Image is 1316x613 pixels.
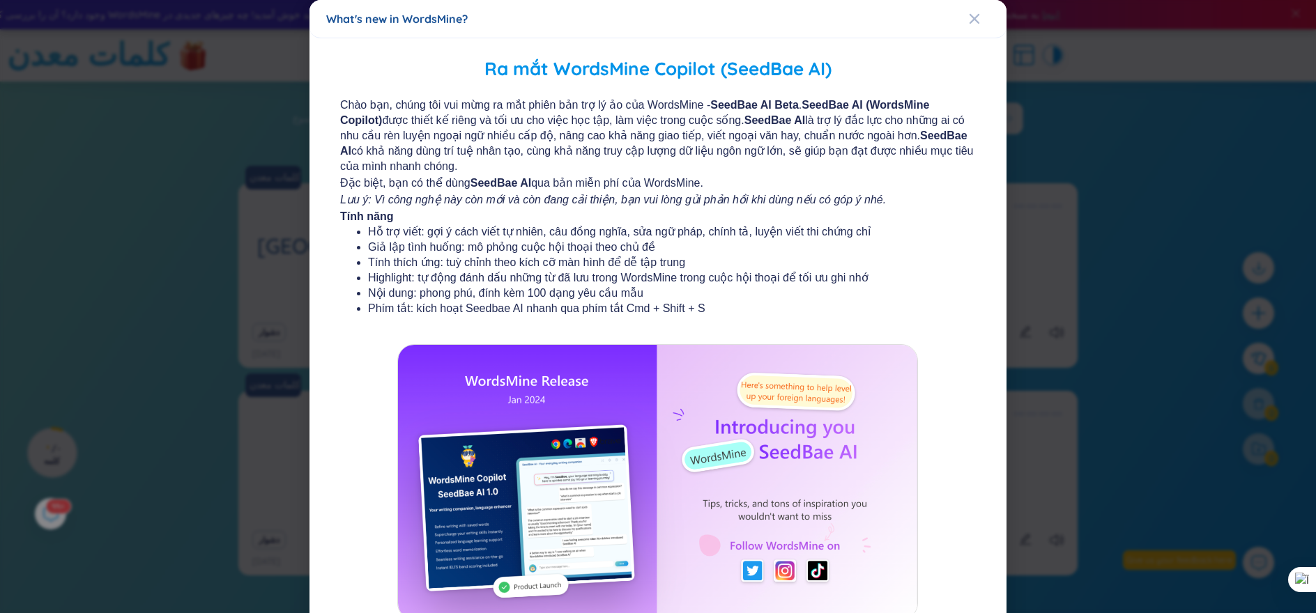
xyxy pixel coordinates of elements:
i: Lưu ý: Vì công nghệ này còn mới và còn đang cải thiện, bạn vui lòng gửi phản hồi khi dùng nếu có ... [340,194,886,205]
b: SeedBae AI [470,177,531,189]
span: Đặc biệt, bạn có thể dùng qua bản miễn phí của WordsMine. [340,176,976,191]
li: Nội dung: phong phú, đính kèm 100 dạng yêu cầu mẫu [368,286,948,301]
li: Hỗ trợ viết: gợi ý cách viết tự nhiên, câu đồng nghĩa, sửa ngữ pháp, chính tả, luyện viết thi chứ... [368,224,948,240]
b: SeedBae AI Beta [710,99,799,111]
li: Phím tắt: kích hoạt Seedbae AI nhanh qua phím tắt Cmd + Shift + S [368,301,948,316]
b: SeedBae AI (WordsMine Copilot) [340,99,929,126]
li: Highlight: tự động đánh dấu những từ đã lưu trong WordsMine trong cuộc hội thoại để tối ưu ghi nhớ [368,270,948,286]
span: Chào bạn, chúng tôi vui mừng ra mắt phiên bản trợ lý ảo của WordsMine - . được thiết kế riêng và ... [340,98,976,174]
b: SeedBae AI [340,130,967,157]
li: Tính thích ứng: tuỳ chỉnh theo kích cỡ màn hình để dễ tập trung [368,255,948,270]
b: Tính năng [340,210,393,222]
b: SeedBae AI [744,114,805,126]
li: Giả lập tình huống: mô phỏng cuộc hội thoại theo chủ đề [368,240,948,255]
div: What's new in WordsMine? [326,11,990,26]
h2: Ra mắt WordsMine Copilot (SeedBae AI) [326,55,990,84]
